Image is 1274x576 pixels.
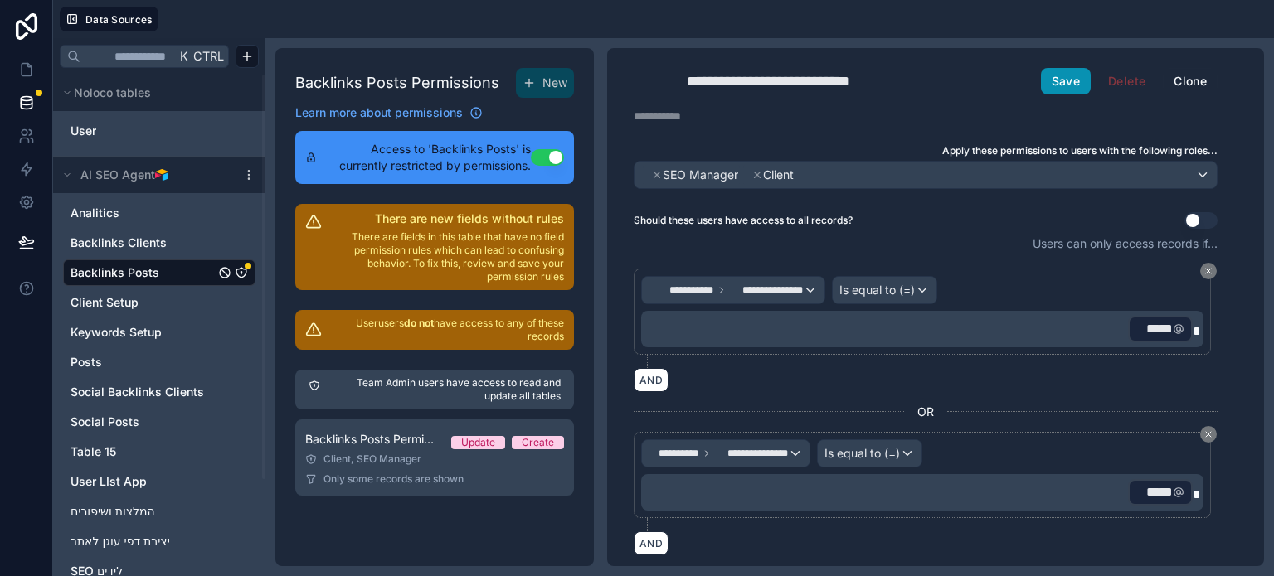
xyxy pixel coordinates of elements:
[461,436,495,449] div: Update
[178,51,190,62] span: K
[71,503,155,520] span: המלצות ושיפורים
[328,230,564,283] p: There are fields in this table that have no field permission rules which can lead to confusing be...
[917,404,934,420] span: OR
[71,294,215,311] a: Client Setup
[323,472,464,486] span: Only some records are shown
[80,167,155,183] span: AI SEO Agent
[71,414,139,430] span: Social Posts
[71,123,198,139] a: User
[63,289,255,316] div: Client Setup
[404,317,434,329] strong: do not
[71,354,215,370] a: Posts
[824,445,900,462] span: Is equal to (=)
[295,104,463,121] span: Learn more about permissions
[71,384,215,400] a: Social Backlinks Clients
[71,324,162,341] span: Keywords Setup
[295,71,499,94] h1: Backlinks Posts Permissions
[71,123,96,139] span: User
[305,453,564,466] div: Client, SEO Manager
[71,264,215,281] a: Backlinks Posts
[634,161,1218,189] button: ClientSEO Manager
[323,141,531,174] span: Access to 'Backlinks Posts' is currently restricted by permissions.
[295,104,483,121] a: Learn more about permissions
[60,81,249,104] button: Noloco tables
[71,443,215,460] a: Table 15
[71,205,215,221] a: Analitics
[71,503,215,520] a: המלצות ושיפורים
[63,118,255,144] div: User
[63,379,255,405] div: Social Backlinks Clients
[63,409,255,435] div: Social Posts
[71,235,167,251] span: Backlinks Clients
[71,443,116,460] span: Table 15
[522,436,554,449] div: Create
[542,75,567,91] span: New
[839,282,915,298] span: Is equal to (=)
[71,205,119,221] span: Analitics
[63,528,255,554] div: יצירת דפי עוגן לאתר
[71,414,215,430] a: Social Posts
[305,431,438,448] span: Backlinks Posts Permission 1
[328,317,564,343] p: User users have access to any of these records
[516,68,574,98] button: New
[63,230,255,256] div: Backlinks Clients
[63,468,255,495] div: User LIst App
[634,235,1218,252] p: Users can only access records if...
[71,384,204,400] span: Social Backlinks Clients
[192,46,226,66] span: Ctrl
[63,259,255,286] div: Backlinks Posts
[71,473,147,490] span: User LIst App
[60,163,236,186] button: Airtable LogoAI SEO Agent
[155,168,168,182] img: Airtable Logo
[71,235,215,251] a: Backlinks Clients
[63,200,255,226] div: Analitics
[634,144,1218,157] label: Apply these permissions to users with the following roles...
[328,211,564,227] h2: There are new fields without rules
[1163,68,1218,94] button: Clone
[60,7,158,31] button: Data Sources
[71,264,159,281] span: Backlinks Posts
[63,498,255,525] div: המלצות ושיפורים
[832,276,937,304] button: Is equal to (=)
[74,85,151,101] span: Noloco tables
[1041,68,1091,94] button: Save
[71,533,170,549] span: יצירת דפי עוגן לאתר
[817,439,922,467] button: Is equal to (=)
[763,167,794,183] span: Client
[634,368,669,392] button: AND
[71,294,139,311] span: Client Setup
[71,354,102,370] span: Posts
[63,438,255,465] div: Table 15
[634,214,853,227] label: Should these users have access to all records?
[634,531,669,555] button: AND
[63,319,255,346] div: Keywords Setup
[71,533,215,549] a: יצירת דפי עוגן לאתר
[71,473,215,490] a: User LIst App
[295,419,574,496] a: Backlinks Posts Permission 1UpdateCreateClient, SEO ManagerOnly some records are shown
[663,167,738,183] span: SEO Manager
[85,13,153,26] span: Data Sources
[327,376,561,403] p: Team Admin users have access to read and update all tables
[63,349,255,375] div: Posts
[71,324,215,341] a: Keywords Setup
